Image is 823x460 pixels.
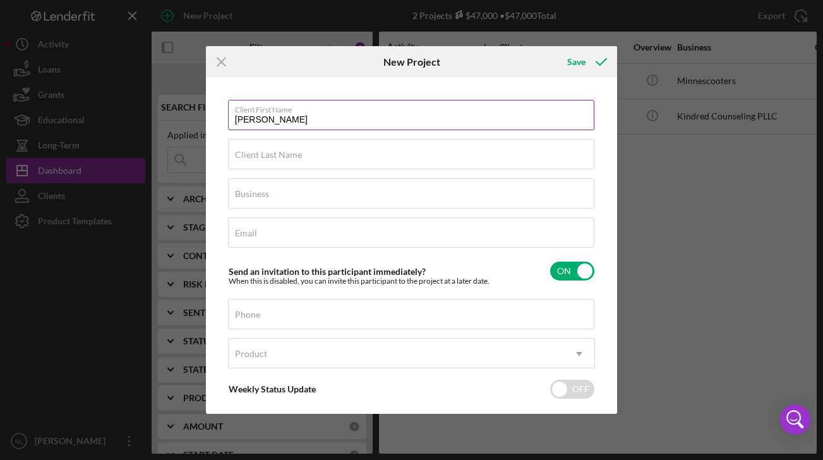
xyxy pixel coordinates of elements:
[229,277,490,286] div: When this is disabled, you can invite this participant to the project at a later date.
[555,49,617,75] button: Save
[235,189,269,199] label: Business
[235,150,302,160] label: Client Last Name
[235,228,257,238] label: Email
[235,100,595,114] label: Client First Name
[229,384,316,394] label: Weekly Status Update
[780,404,810,435] div: Open Intercom Messenger
[567,49,586,75] div: Save
[235,349,267,359] div: Product
[229,266,426,277] label: Send an invitation to this participant immediately?
[235,310,260,320] label: Phone
[383,56,440,68] h6: New Project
